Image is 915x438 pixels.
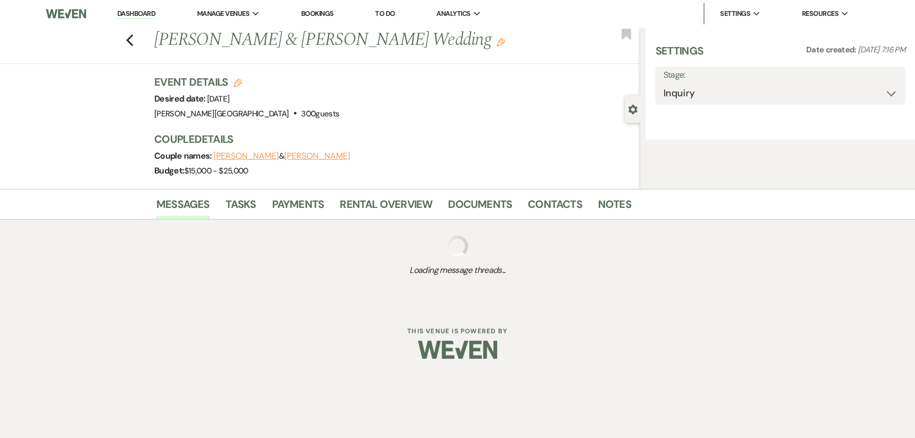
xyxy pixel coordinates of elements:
[46,3,86,25] img: Weven Logo
[156,264,759,277] span: Loading message threads...
[154,165,184,176] span: Budget:
[628,104,638,114] button: Close lead details
[117,9,155,19] a: Dashboard
[156,196,210,219] a: Messages
[301,9,334,18] a: Bookings
[655,43,703,67] h3: Settings
[418,331,497,368] img: Weven Logo
[340,196,432,219] a: Rental Overview
[663,68,898,83] label: Stage:
[720,8,750,19] span: Settings
[858,44,905,55] span: [DATE] 7:16 PM
[497,37,505,47] button: Edit
[154,150,213,161] span: Couple names:
[226,196,256,219] a: Tasks
[272,196,324,219] a: Payments
[154,108,289,119] span: [PERSON_NAME][GEOGRAPHIC_DATA]
[598,196,631,219] a: Notes
[184,166,248,176] span: $15,000 - $25,000
[447,235,468,257] img: loading spinner
[284,152,350,160] button: [PERSON_NAME]
[213,152,279,160] button: [PERSON_NAME]
[436,8,470,19] span: Analytics
[154,75,339,89] h3: Event Details
[154,28,539,53] h1: [PERSON_NAME] & [PERSON_NAME] Wedding
[448,196,512,219] a: Documents
[806,44,858,55] span: Date created:
[528,196,582,219] a: Contacts
[802,8,838,19] span: Resources
[197,8,249,19] span: Manage Venues
[154,132,630,147] h3: Couple Details
[213,151,350,161] span: &
[301,108,339,119] span: 300 guests
[154,93,207,104] span: Desired date:
[375,9,395,18] a: To Do
[207,94,229,104] span: [DATE]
